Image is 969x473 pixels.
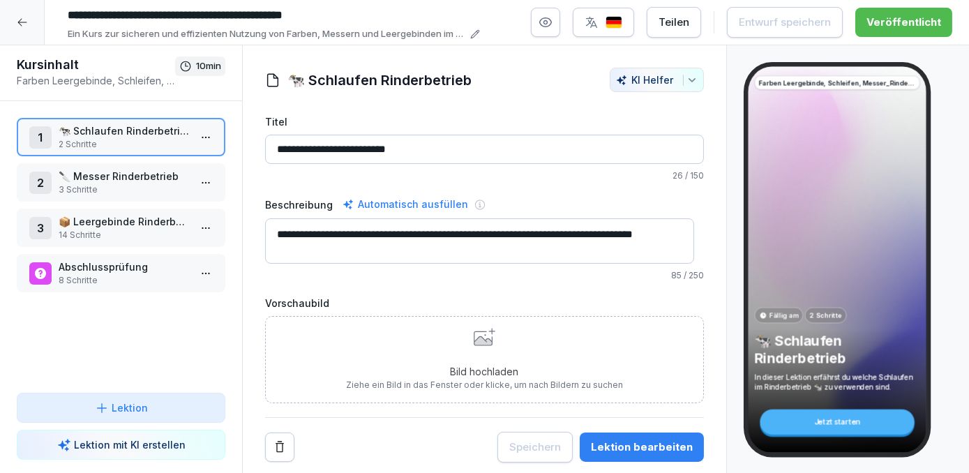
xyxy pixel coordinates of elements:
[112,400,148,415] p: Lektion
[59,123,189,138] p: 🐄 Schlaufen Rinderbetrieb
[591,440,693,455] div: Lektion bearbeiten
[866,15,941,30] div: Veröffentlicht
[265,296,704,310] label: Vorschaubild
[346,379,623,391] p: Ziehe ein Bild in das Fenster oder klicke, um nach Bildern zu suchen
[17,118,225,156] div: 1🐄 Schlaufen Rinderbetrieb2 Schritte
[754,372,919,392] p: In dieser Lektion erfährst du welche Schlaufen im Rinderbetrieb 🐄 zu verwenden sind.
[810,310,841,320] p: 2 Schritte
[196,59,221,73] p: 10 min
[606,16,622,29] img: de.svg
[17,393,225,423] button: Lektion
[59,183,189,196] p: 3 Schritte
[346,364,623,379] p: Bild hochladen
[17,254,225,292] div: Abschlussprüfung8 Schritte
[739,15,831,30] div: Entwurf speichern
[59,214,189,229] p: 📦 Leergebinde Rinderbetrieb
[29,126,52,149] div: 1
[265,197,333,212] label: Beschreibung
[727,7,843,38] button: Entwurf speichern
[74,437,186,452] p: Lektion mit KI erstellen
[671,270,682,280] span: 85
[59,229,189,241] p: 14 Schritte
[17,57,175,73] h1: Kursinhalt
[616,74,698,86] div: KI Helfer
[17,430,225,460] button: Lektion mit KI erstellen
[59,274,189,287] p: 8 Schritte
[265,170,704,182] p: / 150
[509,440,561,455] div: Speichern
[758,78,915,88] p: Farben Leergebinde, Schleifen, Messer_Rinderbetrieb
[340,196,471,213] div: Automatisch ausfüllen
[673,170,683,181] span: 26
[59,138,189,151] p: 2 Schritte
[59,169,189,183] p: 🔪 Messer Rinderbetrieb
[17,209,225,247] div: 3📦 Leergebinde Rinderbetrieb14 Schritte
[17,163,225,202] div: 2🔪 Messer Rinderbetrieb3 Schritte
[59,260,189,274] p: Abschlussprüfung
[610,68,704,92] button: KI Helfer
[659,15,689,30] div: Teilen
[855,8,952,37] button: Veröffentlicht
[754,332,919,366] p: 🐄 Schlaufen Rinderbetrieb
[17,73,175,88] p: Farben Leergebinde, Schleifen, Messer_Rinderbetrieb
[265,269,704,282] p: / 250
[647,7,701,38] button: Teilen
[68,27,466,41] p: Ein Kurs zur sicheren und effizienten Nutzung von Farben, Messern und Leergebinden im Rinderbetri...
[497,432,573,463] button: Speichern
[29,172,52,194] div: 2
[265,433,294,462] button: Remove
[760,410,915,435] div: Jetzt starten
[29,217,52,239] div: 3
[265,114,704,129] label: Titel
[580,433,704,462] button: Lektion bearbeiten
[769,310,798,320] p: Fällig am
[287,70,472,91] h1: 🐄 Schlaufen Rinderbetrieb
